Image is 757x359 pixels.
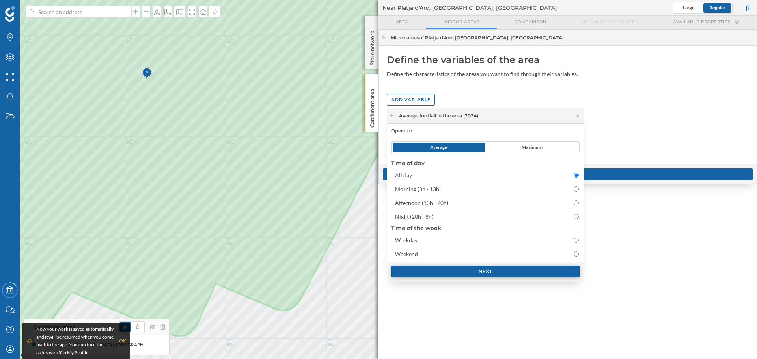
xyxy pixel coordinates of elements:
[387,54,749,66] div: Define the variables of the area
[709,5,725,11] span: Regular
[574,200,579,205] input: Afternoon (13h - 20h)
[5,6,15,22] img: Geoblink Logo
[522,144,543,151] span: Maximum
[391,224,584,232] div: Time of the week
[395,213,433,220] div: Night (20h - 8h)
[399,112,478,119] div: Average footfall in the area (2024)
[574,251,579,257] input: Weekend
[395,237,418,244] div: Weekday
[515,19,546,25] span: Comparison
[444,19,479,25] span: Mirror areas
[391,34,564,41] span: Mirror areas
[574,173,579,178] input: All day
[683,5,694,11] span: Large
[391,128,580,134] div: Operator
[119,337,126,345] div: OK
[387,70,592,78] div: Define the characteristics of the areas you want to find through their variables.
[142,65,152,81] img: Marker
[395,172,412,179] div: All day
[395,199,448,206] div: Afternoon (13h - 20h)
[582,19,638,25] span: Origin of consumers
[382,4,557,12] span: Near Platja d'Aro, [GEOGRAPHIC_DATA], [GEOGRAPHIC_DATA]
[419,35,424,41] span: of
[395,251,418,257] div: Weekend
[368,86,376,128] p: Catchment area
[8,6,76,13] span: Assistència tècnica
[396,19,408,25] span: Area
[368,28,376,65] p: Store network
[574,238,579,243] input: Weekday
[425,35,564,41] span: Platja d'Aro, [GEOGRAPHIC_DATA], [GEOGRAPHIC_DATA]
[391,159,584,167] div: Time of day
[673,19,731,25] span: Available properties
[430,144,447,151] span: Average
[36,325,115,357] div: Now your work is saved automatically and it will be resumed when you come back to the app. You ca...
[574,186,579,192] input: Morning (8h - 13h)
[574,214,579,219] input: Night (20h - 8h)
[395,186,441,192] div: Morning (8h - 13h)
